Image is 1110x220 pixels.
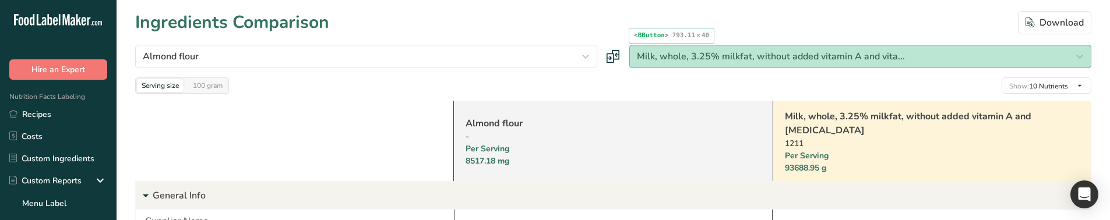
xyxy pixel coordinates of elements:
button: Show:10 Nutrients [1002,77,1091,94]
a: Milk, whole, 3.25% milkfat, without added vitamin A and [MEDICAL_DATA] [785,109,1049,137]
button: Almond flour [135,45,597,68]
div: Download [1026,16,1084,30]
div: Per Serving [785,150,1049,174]
a: Almond flour [466,116,730,130]
div: 1211 [785,137,1049,150]
button: Download [1018,11,1091,34]
button: Hire an Expert [9,59,107,80]
div: Custom Reports [9,175,82,187]
h1: Ingredients Comparison [135,9,329,36]
span: Milk, whole, 3.25% milkfat, without added vitamin A and vita... [637,49,905,63]
span: Show: [1009,81,1029,91]
span: 10 Nutrients [1009,81,1068,91]
div: Serving size [137,79,184,92]
div: 8517.18 mg [466,155,730,167]
p: General Info [153,182,1091,210]
span: Almond flour [143,49,199,63]
div: Per Serving [466,143,730,167]
button: Milk, whole, 3.25% milkfat, without added vitamin A and vita... [629,45,1091,68]
div: - [466,130,730,143]
div: General Info [136,182,1091,210]
div: Open Intercom Messenger [1070,180,1098,208]
div: 100 gram [188,79,227,92]
div: 93688.95 g [785,162,1049,174]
